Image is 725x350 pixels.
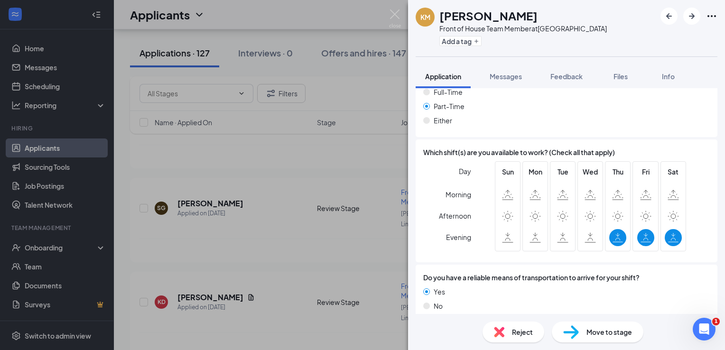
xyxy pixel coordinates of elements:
svg: ArrowRight [686,10,697,22]
button: ArrowRight [683,8,700,25]
span: Info [662,72,675,81]
span: Morning [446,186,471,203]
span: Either [434,115,452,126]
span: Reject [512,327,533,337]
span: Yes [434,286,445,297]
span: Feedback [550,72,583,81]
iframe: Intercom live chat [693,318,716,341]
span: Tue [554,166,571,177]
button: ArrowLeftNew [660,8,678,25]
span: 1 [712,318,720,325]
span: Afternoon [439,207,471,224]
span: Messages [490,72,522,81]
span: Application [425,72,461,81]
span: Fri [637,166,654,177]
svg: Ellipses [706,10,717,22]
div: Front of House Team Member at [GEOGRAPHIC_DATA] [439,24,607,33]
div: KM [420,12,430,22]
span: Do you have a reliable means of transportation to arrive for your shift? [423,272,640,283]
span: Evening [446,229,471,246]
span: Mon [527,166,544,177]
button: PlusAdd a tag [439,36,482,46]
span: Part-Time [434,101,465,111]
span: Sun [499,166,516,177]
span: Full-Time [434,87,463,97]
svg: ArrowLeftNew [663,10,675,22]
span: No [434,301,443,311]
span: Move to stage [586,327,632,337]
span: Which shift(s) are you available to work? (Check all that apply) [423,147,615,157]
h1: [PERSON_NAME] [439,8,538,24]
span: Sat [665,166,682,177]
span: Wed [582,166,599,177]
svg: Plus [474,38,479,44]
span: Files [613,72,628,81]
span: Day [459,166,471,176]
span: Thu [609,166,626,177]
